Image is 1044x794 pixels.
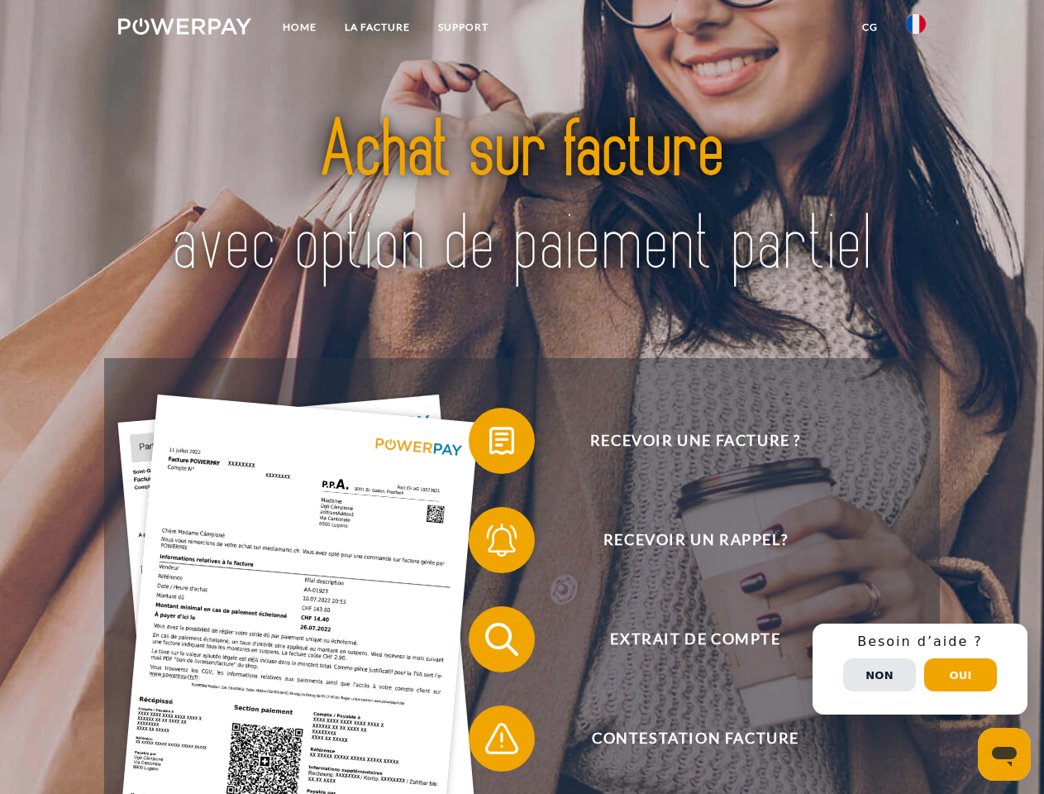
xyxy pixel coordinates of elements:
img: qb_warning.svg [481,718,522,759]
img: qb_bell.svg [481,519,522,561]
a: LA FACTURE [331,12,424,42]
img: qb_bill.svg [481,420,522,462]
span: Contestation Facture [493,706,898,772]
a: CG [848,12,892,42]
a: Support [424,12,503,42]
button: Recevoir un rappel? [469,507,899,573]
div: Schnellhilfe [813,624,1027,715]
button: Recevoir une facture ? [469,408,899,474]
button: Extrait de compte [469,606,899,672]
img: fr [906,14,926,34]
iframe: Bouton de lancement de la fenêtre de messagerie [978,728,1031,781]
button: Non [843,658,916,691]
img: title-powerpay_fr.svg [158,79,886,317]
button: Contestation Facture [469,706,899,772]
span: Extrait de compte [493,606,898,672]
span: Recevoir un rappel? [493,507,898,573]
span: Recevoir une facture ? [493,408,898,474]
img: logo-powerpay-white.svg [118,18,251,35]
h3: Besoin d’aide ? [822,634,1018,650]
button: Oui [924,658,997,691]
a: Home [269,12,331,42]
img: qb_search.svg [481,619,522,660]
